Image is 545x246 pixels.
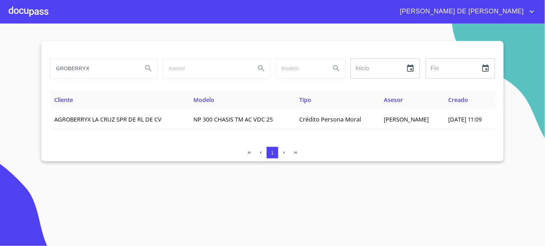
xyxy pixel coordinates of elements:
[193,96,214,104] span: Modelo
[54,96,73,104] span: Cliente
[54,115,162,123] span: AGROBERRYX LA CRUZ SPR DE RL DE CV
[253,60,270,77] button: Search
[448,115,482,123] span: [DATE] 11:09
[193,115,273,123] span: NP 300 CHASIS TM AC VDC 25
[395,6,528,17] span: [PERSON_NAME] DE [PERSON_NAME]
[395,6,536,17] button: account of current user
[140,60,157,77] button: Search
[163,59,250,78] input: search
[448,96,468,104] span: Creado
[299,115,361,123] span: Crédito Persona Moral
[267,147,278,158] button: 1
[50,59,137,78] input: search
[328,60,345,77] button: Search
[384,115,429,123] span: [PERSON_NAME]
[276,59,325,78] input: search
[384,96,403,104] span: Asesor
[299,96,311,104] span: Tipo
[271,150,274,156] span: 1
